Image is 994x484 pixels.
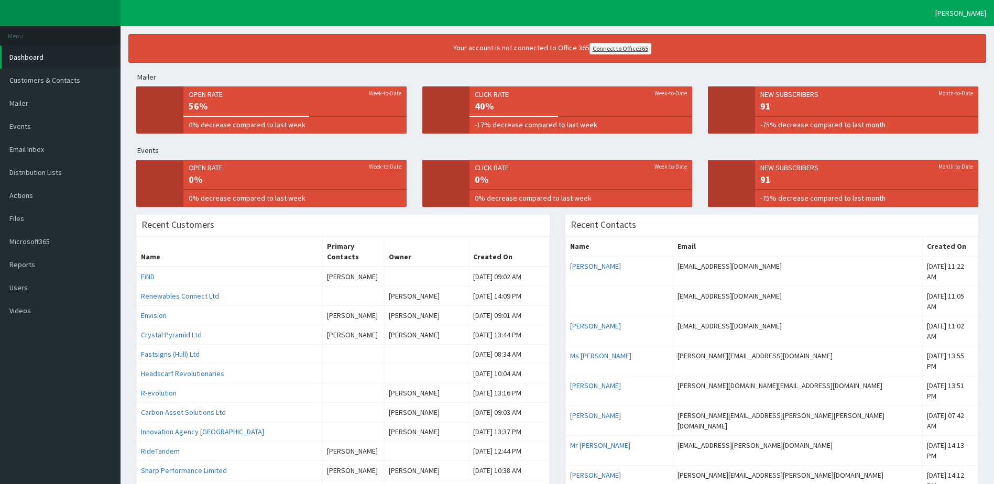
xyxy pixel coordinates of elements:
a: FiND [141,272,155,281]
span: Open rate [189,89,401,100]
span: Open rate [189,162,401,173]
small: Month-to-Date [938,162,973,171]
a: Envision [141,311,167,320]
span: Dashboard [9,52,43,62]
h5: Events [137,147,986,155]
th: Name [565,237,673,257]
td: [DATE] 13:16 PM [468,383,549,403]
td: [EMAIL_ADDRESS][DOMAIN_NAME] [673,256,923,287]
span: 0% decrease compared to last week [189,193,401,203]
th: Name [137,237,323,267]
td: [PERSON_NAME][DOMAIN_NAME][EMAIL_ADDRESS][DOMAIN_NAME] [673,376,923,406]
td: [DATE] 09:02 AM [468,267,549,287]
span: Click rate [475,89,687,100]
span: Distribution Lists [9,168,62,177]
span: 0% [189,173,401,186]
td: [DATE] 14:09 PM [468,287,549,306]
td: [PERSON_NAME] [385,422,469,442]
span: 0% decrease compared to last week [189,119,401,130]
span: 56% [189,100,401,113]
td: [DATE] 09:01 AM [468,306,549,325]
td: [EMAIL_ADDRESS][DOMAIN_NAME] [673,316,923,346]
span: Email Inbox [9,145,44,154]
a: Renewables Connect Ltd [141,291,219,301]
a: Carbon Asset Solutions Ltd [141,408,226,417]
small: Month-to-Date [938,89,973,97]
td: [DATE] 13:37 PM [468,422,549,442]
span: [PERSON_NAME] [935,8,986,18]
td: [DATE] 09:03 AM [468,403,549,422]
span: Click rate [475,162,687,173]
span: Reports [9,260,35,269]
span: Mailer [9,98,28,108]
small: Week-to-Date [369,89,401,97]
th: Email [673,237,923,257]
span: 91 [760,173,973,186]
small: Week-to-Date [654,89,687,97]
a: [PERSON_NAME] [570,470,621,480]
td: [PERSON_NAME] [385,403,469,422]
span: 91 [760,100,973,113]
th: Created On [923,237,978,257]
a: Ms [PERSON_NAME] [570,351,631,360]
th: Primary Contacts [323,237,385,267]
a: [PERSON_NAME] [570,411,621,420]
td: [DATE] 13:51 PM [923,376,978,406]
td: [DATE] 08:34 AM [468,345,549,364]
td: [DATE] 11:02 AM [923,316,978,346]
td: [PERSON_NAME] [385,325,469,345]
a: Headscarf Revolutionaries [141,369,224,378]
span: New Subscribers [760,89,973,100]
td: [PERSON_NAME] [323,267,385,287]
a: [PERSON_NAME] [570,321,621,331]
h3: Recent Customers [141,220,214,229]
td: [DATE] 13:55 PM [923,346,978,376]
td: [PERSON_NAME][EMAIL_ADDRESS][PERSON_NAME][PERSON_NAME][DOMAIN_NAME] [673,406,923,436]
th: Owner [385,237,469,267]
span: New Subscribers [760,162,973,173]
a: [PERSON_NAME] [570,381,621,390]
a: Fastsigns (Hull) Ltd [141,349,200,359]
span: Videos [9,306,31,315]
td: [PERSON_NAME][EMAIL_ADDRESS][DOMAIN_NAME] [673,346,923,376]
td: [EMAIL_ADDRESS][PERSON_NAME][DOMAIN_NAME] [673,436,923,466]
a: Crystal Pyramid Ltd [141,330,202,339]
td: [PERSON_NAME] [323,442,385,461]
span: -75% decrease compared to last month [760,193,973,203]
a: Sharp Performance Limited [141,466,227,475]
td: [DATE] 10:38 AM [468,461,549,480]
td: [PERSON_NAME] [385,306,469,325]
span: Files [9,214,24,223]
span: Microsoft365 [9,237,50,246]
div: Your account is not connected to Office 365 [254,42,851,54]
span: Actions [9,191,33,200]
td: [DATE] 07:42 AM [923,406,978,436]
td: [DATE] 13:44 PM [468,325,549,345]
a: Connect to Office365 [589,43,651,54]
h3: Recent Contacts [571,220,636,229]
span: 0% decrease compared to last week [475,193,687,203]
td: [PERSON_NAME] [323,461,385,480]
a: Innovation Agency [GEOGRAPHIC_DATA] [141,427,264,436]
td: [EMAIL_ADDRESS][DOMAIN_NAME] [673,287,923,316]
td: [PERSON_NAME] [385,383,469,403]
td: [DATE] 11:05 AM [923,287,978,316]
span: -75% decrease compared to last month [760,119,973,130]
span: 0% [475,173,687,186]
h5: Mailer [137,73,986,81]
span: 40% [475,100,687,113]
span: Users [9,283,28,292]
a: RideTandem [141,446,180,456]
a: Mr [PERSON_NAME] [570,441,630,450]
th: Created On [468,237,549,267]
span: -17% decrease compared to last week [475,119,687,130]
small: Week-to-Date [369,162,401,171]
td: [PERSON_NAME] [385,287,469,306]
td: [PERSON_NAME] [385,461,469,480]
td: [DATE] 12:44 PM [468,442,549,461]
td: [DATE] 14:13 PM [923,436,978,466]
td: [PERSON_NAME] [323,306,385,325]
span: Customers & Contacts [9,75,80,85]
a: [PERSON_NAME] [570,261,621,271]
td: [DATE] 10:04 AM [468,364,549,383]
